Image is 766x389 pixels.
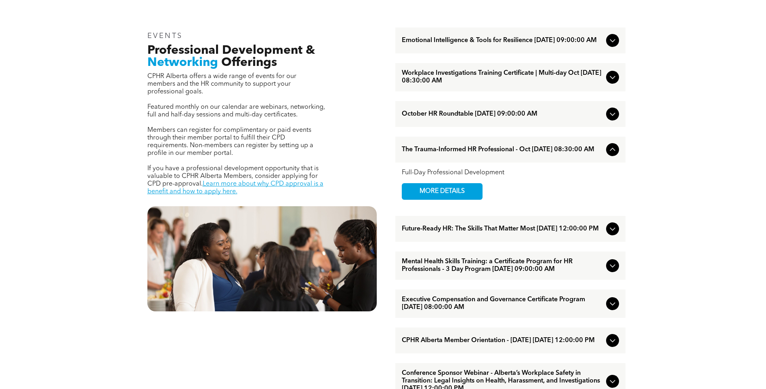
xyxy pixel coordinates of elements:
span: Emotional Intelligence & Tools for Resilience [DATE] 09:00:00 AM [402,37,603,44]
span: The Trauma-Informed HR Professional - Oct [DATE] 08:30:00 AM [402,146,603,154]
span: Featured monthly on our calendar are webinars, networking, full and half-day sessions and multi-d... [147,104,325,118]
span: EVENTS [147,32,183,40]
span: Workplace Investigations Training Certificate | Multi-day Oct [DATE] 08:30:00 AM [402,70,603,85]
span: CPHR Alberta offers a wide range of events for our members and the HR community to support your p... [147,73,296,95]
span: Future-Ready HR: The Skills That Matter Most [DATE] 12:00:00 PM [402,225,603,233]
a: Learn more about why CPD approval is a benefit and how to apply here. [147,181,323,195]
span: Networking [147,57,218,69]
span: If you have a professional development opportunity that is valuable to CPHR Alberta Members, cons... [147,165,319,187]
span: Mental Health Skills Training: a Certificate Program for HR Professionals - 3 Day Program [DATE] ... [402,258,603,273]
span: Offerings [221,57,277,69]
span: Executive Compensation and Governance Certificate Program [DATE] 08:00:00 AM [402,296,603,311]
span: CPHR Alberta Member Orientation - [DATE] [DATE] 12:00:00 PM [402,337,603,345]
span: MORE DETAILS [410,184,474,199]
span: October HR Roundtable [DATE] 09:00:00 AM [402,110,603,118]
span: Professional Development & [147,44,315,57]
span: Members can register for complimentary or paid events through their member portal to fulfill thei... [147,127,313,156]
div: Full-Day Professional Development [402,169,619,177]
a: MORE DETAILS [402,183,483,200]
